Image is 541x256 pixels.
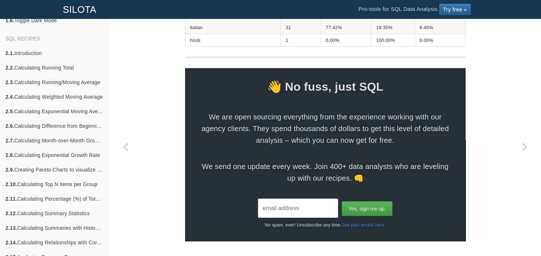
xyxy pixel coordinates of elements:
td: 31 [281,21,321,34]
b: 2.14. [5,240,17,245]
li: Pro-tools for SQL Data Analysis. [351,0,478,19]
td: 1 [281,34,321,47]
b: 2.8. [5,152,14,158]
b: 2.7. [5,138,14,143]
td: 19.35% [371,21,415,34]
span: We are open sourcing everything from the experience working with our agency clients. They spend t... [200,111,451,146]
input: email address [258,198,338,218]
b: 2.4. [5,94,14,100]
td: italian [185,21,281,34]
span: We send one update every week. Join 400+ data analysts who are leveling up with our recipes. 👊 [200,161,451,184]
b: 2.9. [5,167,14,173]
a: Next page: Using SQL to analyze Bitcoin, Ethereum & Cryptocurrency Performance [508,37,541,256]
b: 2.3. [5,79,14,85]
b: 2.10. [5,181,17,187]
b: 2.2. [5,65,14,71]
b: 2.12. [5,210,17,216]
b: 2.11. [5,196,17,202]
a: Previous page: Funnel Analysis [109,37,142,256]
a: See past emails here. [342,222,385,228]
a: Try free » [439,4,471,15]
iframe: Drift Widget Chat Controller [505,220,532,247]
b: 2.5. [5,109,14,114]
span: 👋 No fuss, just SQL [185,77,466,97]
a: SILOTA [58,0,102,19]
input: Yes, sign me up. [342,201,392,216]
td: hindi [185,34,281,47]
b: 2.6. [5,123,14,129]
td: 6.45% [415,21,465,34]
td: 0.00% [415,34,465,47]
b: 1.6. [5,17,14,23]
b: 2.13. [5,225,17,231]
td: 77.42% [321,21,371,34]
td: 0.00% [321,34,371,47]
td: 100.00% [371,34,415,47]
p: No spam, ever! Unsubscribe any time. [185,218,466,229]
b: 2.1. [5,50,14,56]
